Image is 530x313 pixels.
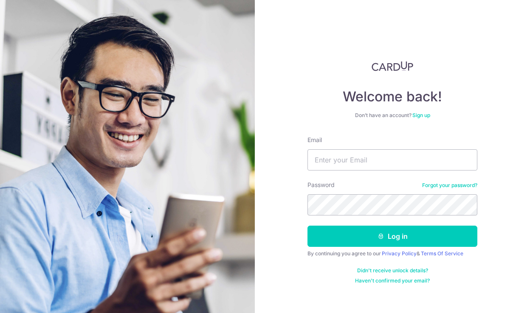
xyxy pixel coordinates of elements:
div: By continuing you agree to our & [307,250,477,257]
a: Sign up [412,112,430,118]
img: CardUp Logo [372,61,413,71]
a: Terms Of Service [421,250,463,257]
a: Haven't confirmed your email? [355,277,430,284]
h4: Welcome back! [307,88,477,105]
div: Don’t have an account? [307,112,477,119]
a: Didn't receive unlock details? [357,267,428,274]
button: Log in [307,226,477,247]
label: Email [307,136,322,144]
a: Privacy Policy [382,250,417,257]
a: Forgot your password? [422,182,477,189]
label: Password [307,181,335,189]
input: Enter your Email [307,149,477,170]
